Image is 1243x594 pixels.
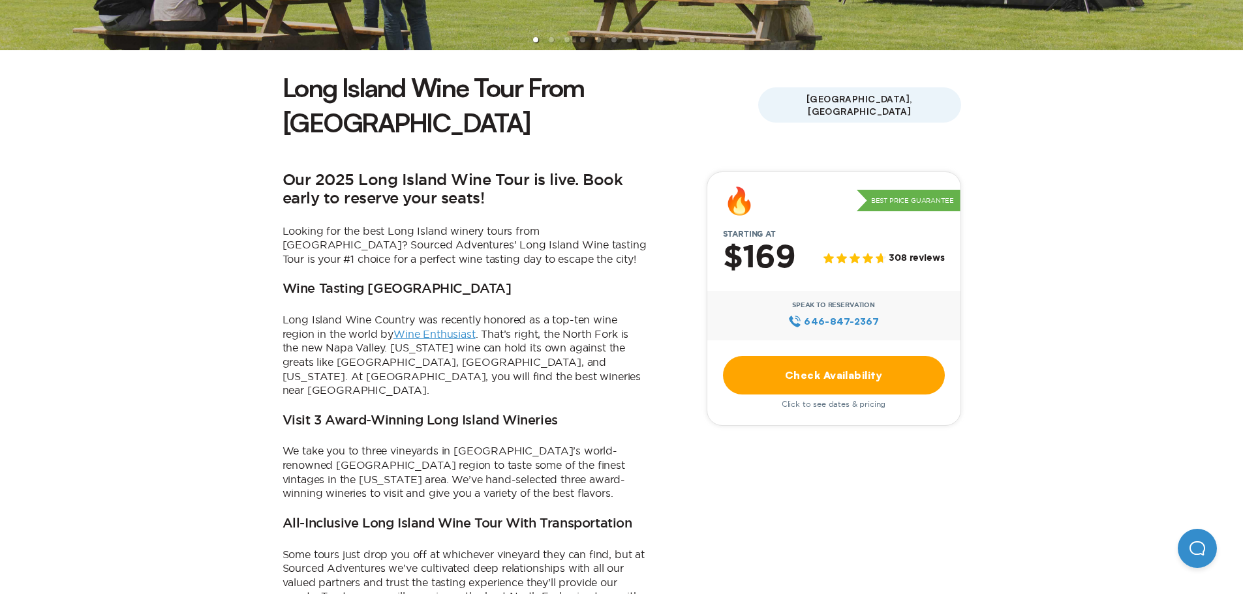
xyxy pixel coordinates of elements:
span: Speak to Reservation [792,301,875,309]
li: slide item 5 [596,37,601,42]
h1: Long Island Wine Tour From [GEOGRAPHIC_DATA] [283,70,758,140]
h3: Wine Tasting [GEOGRAPHIC_DATA] [283,282,512,297]
p: Looking for the best Long Island winery tours from [GEOGRAPHIC_DATA]? Sourced Adventures’ Long Is... [283,224,648,267]
li: slide item 9 [658,37,664,42]
a: Check Availability [723,356,945,394]
iframe: Help Scout Beacon - Open [1178,529,1217,568]
span: 646‍-847‍-2367 [804,314,879,329]
h3: All-Inclusive Long Island Wine Tour With Transportation [283,516,632,532]
a: 646‍-847‍-2367 [788,314,879,329]
li: slide item 7 [627,37,632,42]
li: slide item 1 [533,37,538,42]
div: 🔥 [723,188,756,214]
li: slide item 4 [580,37,585,42]
li: slide item 8 [643,37,648,42]
li: slide item 12 [705,37,711,42]
span: Starting at [707,230,791,239]
li: slide item 2 [549,37,554,42]
h2: $169 [723,241,795,275]
h2: Our 2025 Long Island Wine Tour is live. Book early to reserve your seats! [283,171,648,209]
p: Best Price Guarantee [857,190,960,212]
li: slide item 11 [690,37,695,42]
span: 308 reviews [889,253,944,264]
p: Long Island Wine Country was recently honored as a top-ten wine region in the world by . That’s r... [283,313,648,398]
span: [GEOGRAPHIC_DATA], [GEOGRAPHIC_DATA] [758,87,961,123]
p: We take you to three vineyards in [GEOGRAPHIC_DATA]’s world-renowned [GEOGRAPHIC_DATA] region to ... [283,444,648,500]
li: slide item 3 [564,37,570,42]
h3: Visit 3 Award-Winning Long Island Wineries [283,413,558,429]
li: slide item 6 [611,37,617,42]
li: slide item 10 [674,37,679,42]
a: Wine Enthusiast [393,328,476,340]
span: Click to see dates & pricing [782,400,886,409]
